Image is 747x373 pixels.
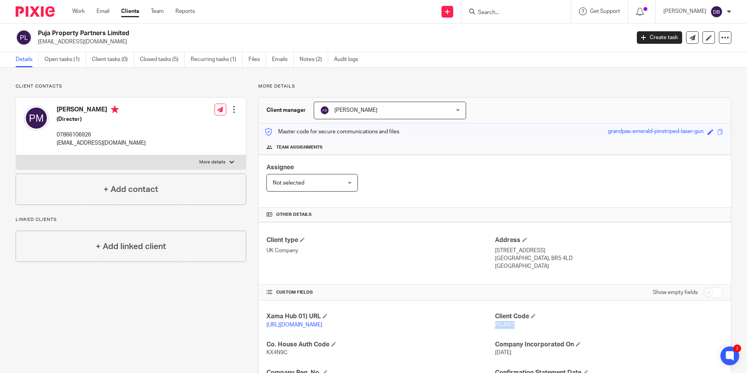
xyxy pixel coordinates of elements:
div: 2 [733,344,741,352]
h4: [PERSON_NAME] [57,106,146,115]
h2: Puja Property Partners Limited [38,29,508,38]
p: [EMAIL_ADDRESS][DOMAIN_NAME] [57,139,146,147]
p: [STREET_ADDRESS] [495,247,723,255]
p: Master code for secure communications and files [264,128,399,136]
p: Linked clients [16,217,246,223]
span: PUJ001 [495,322,515,328]
p: More details [199,159,225,165]
h5: (Director) [57,115,146,123]
a: Open tasks (1) [45,52,86,67]
img: svg%3E [710,5,723,18]
span: [PERSON_NAME] [334,108,377,113]
span: Assignee [266,164,294,170]
p: [PERSON_NAME] [663,7,706,15]
img: Pixie [16,6,55,17]
p: [EMAIL_ADDRESS][DOMAIN_NAME] [38,38,625,46]
a: Notes (2) [300,52,328,67]
h4: CUSTOM FIELDS [266,289,495,296]
span: KX4N9C [266,350,288,355]
p: UK Company [266,247,495,255]
span: [DATE] [495,350,511,355]
p: [GEOGRAPHIC_DATA], BR5 4LD [495,255,723,262]
a: Work [72,7,85,15]
h4: Co. House Auth Code [266,341,495,349]
a: Recurring tasks (1) [191,52,243,67]
h3: Client manager [266,106,306,114]
span: Not selected [273,180,304,186]
a: Files [248,52,266,67]
img: svg%3E [16,29,32,46]
a: Emails [272,52,294,67]
h4: Company Incorporated On [495,341,723,349]
p: Client contacts [16,83,246,90]
h4: Address [495,236,723,244]
h4: Xama Hub 01) URL [266,312,495,321]
a: Audit logs [334,52,364,67]
h4: + Add linked client [96,240,166,253]
img: svg%3E [24,106,49,131]
a: Reports [175,7,195,15]
span: Get Support [590,9,620,14]
p: [GEOGRAPHIC_DATA] [495,262,723,270]
h4: Client type [266,236,495,244]
p: 07866106926 [57,131,146,139]
p: More details [258,83,731,90]
a: Team [151,7,164,15]
a: Create task [637,31,682,44]
a: Clients [121,7,139,15]
label: Show empty fields [653,289,698,296]
span: Other details [276,212,312,218]
a: Client tasks (0) [92,52,134,67]
span: Team assignments [276,144,323,151]
h4: + Add contact [104,183,158,195]
a: Closed tasks (5) [140,52,185,67]
img: svg%3E [320,106,329,115]
div: grandpas-emerald-pinstriped-laser-gun [608,127,704,136]
i: Primary [111,106,119,113]
input: Search [477,9,547,16]
a: Email [97,7,109,15]
h4: Client Code [495,312,723,321]
a: [URL][DOMAIN_NAME] [266,322,322,328]
a: Details [16,52,39,67]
